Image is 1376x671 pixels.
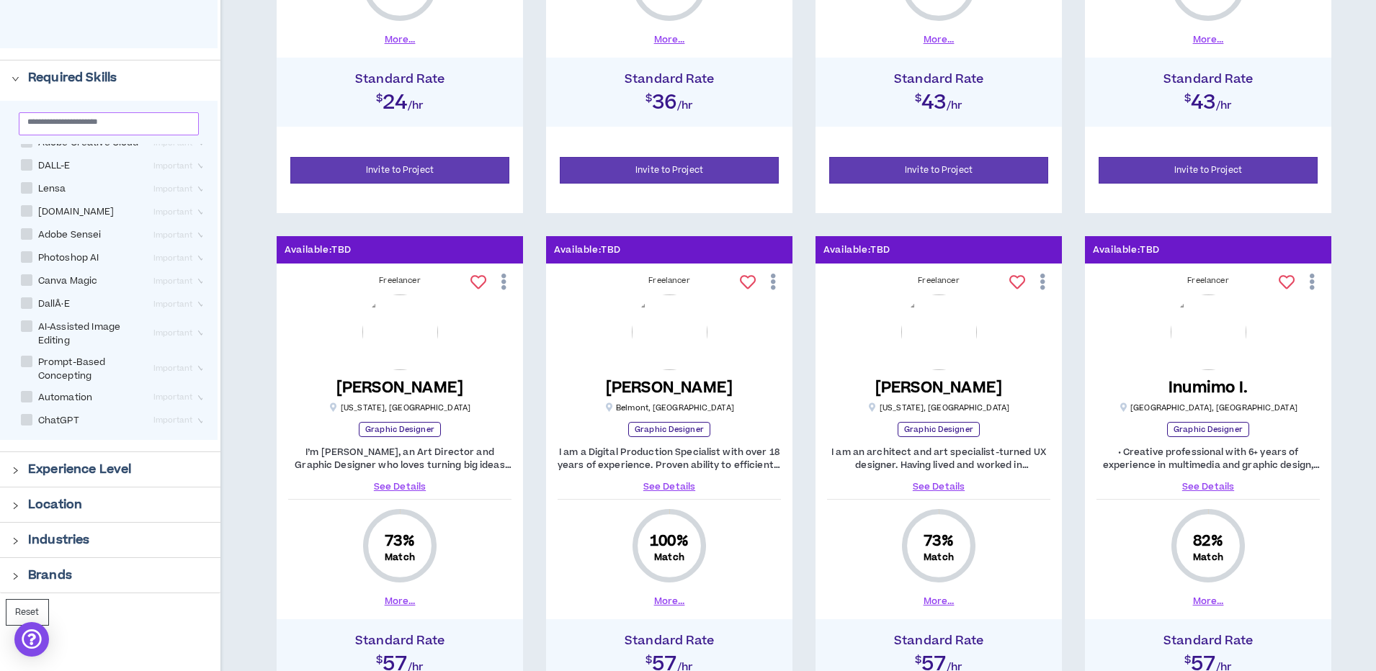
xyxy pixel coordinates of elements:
[1167,422,1249,437] p: Graphic Designer
[32,320,148,348] span: AI-Assisted Image Editing
[1193,551,1223,563] small: Match
[1092,634,1324,648] h4: Standard Rate
[868,402,1009,413] p: [US_STATE] , [GEOGRAPHIC_DATA]
[32,297,76,311] span: DallÂ·E
[1093,243,1160,257] p: Available: TBD
[1119,402,1297,413] p: [GEOGRAPHIC_DATA] , [GEOGRAPHIC_DATA]
[284,72,516,86] h4: Standard Rate
[329,402,470,413] p: [US_STATE] , [GEOGRAPHIC_DATA]
[385,595,416,608] button: More...
[1169,379,1248,397] h5: Inumimo I.
[32,159,76,173] span: DALL-E
[823,72,1055,86] h4: Standard Rate
[284,634,516,648] h4: Standard Rate
[654,33,685,46] button: More...
[362,294,438,370] img: seup7DhNtdV8GWORZ5wYKJT05ai2YS3Uqs2N2C0Q.png
[28,567,72,584] p: Brands
[901,294,977,370] img: VFmRiEhemP6trKuMkDzVGOguCj9PULDRxbASziNt.png
[32,356,148,383] span: Prompt-Based Concepting
[1171,294,1246,370] img: gpenbhBsROGTX6j1DmsuluU6206zwluPlZBFSJfU.png
[650,531,689,551] span: 100 %
[558,446,781,472] p: I am a Digital Production Specialist with over 18 years of experience. Proven ability to efficien...
[875,379,1003,397] h5: [PERSON_NAME]
[553,72,785,86] h4: Standard Rate
[288,480,511,493] a: See Details
[285,243,352,257] p: Available: TBD
[1216,98,1233,113] span: /hr
[28,531,89,549] p: Industries
[677,98,694,113] span: /hr
[288,275,511,287] div: Freelancer
[12,537,19,545] span: right
[385,33,416,46] button: More...
[1092,86,1324,112] h2: $43
[1092,72,1324,86] h4: Standard Rate
[1193,33,1224,46] button: More...
[924,531,953,551] span: 73 %
[385,551,415,563] small: Match
[32,228,107,242] span: Adobe Sensei
[924,551,954,563] small: Match
[28,496,82,513] p: Location
[558,275,781,287] div: Freelancer
[628,422,710,437] p: Graphic Designer
[408,98,424,113] span: /hr
[554,243,621,257] p: Available: TBD
[823,243,890,257] p: Available: TBD
[28,461,131,478] p: Experience Level
[560,157,779,184] button: Invite to Project
[12,572,19,580] span: right
[12,467,19,474] span: right
[947,98,963,113] span: /hr
[336,379,464,397] h5: [PERSON_NAME]
[1193,595,1224,608] button: More...
[606,379,733,397] h5: [PERSON_NAME]
[823,634,1055,648] h4: Standard Rate
[32,205,120,219] span: [DOMAIN_NAME]
[1096,275,1320,287] div: Freelancer
[827,480,1050,493] a: See Details
[32,414,85,428] span: ChatGPT
[827,446,1050,472] p: I am an architect and art specialist-turned UX designer. Having lived and worked in [GEOGRAPHIC_D...
[12,75,19,83] span: right
[32,182,72,196] span: Lensa
[290,157,509,184] button: Invite to Project
[1096,480,1320,493] a: See Details
[1096,446,1320,472] p: • Creative professional with 6+ years of experience in multimedia and graphic design, specializin...
[829,157,1048,184] button: Invite to Project
[359,422,441,437] p: Graphic Designer
[1099,157,1318,184] button: Invite to Project
[32,251,105,265] span: Photoshop AI
[12,502,19,510] span: right
[553,634,785,648] h4: Standard Rate
[32,391,98,405] span: Automation
[654,595,685,608] button: More...
[32,274,104,288] span: Canva Magic
[604,402,734,413] p: Belmont , [GEOGRAPHIC_DATA]
[14,622,49,657] div: Open Intercom Messenger
[288,446,511,472] p: I’m [PERSON_NAME], an Art Director and Graphic Designer who loves turning big ideas into bold vis...
[553,86,785,112] h2: $36
[898,422,980,437] p: Graphic Designer
[827,275,1050,287] div: Freelancer
[654,551,684,563] small: Match
[284,86,516,112] h2: $24
[924,595,955,608] button: More...
[6,599,49,626] button: Reset
[385,531,414,551] span: 73 %
[28,69,117,86] p: Required Skills
[558,480,781,493] a: See Details
[823,86,1055,112] h2: $43
[1193,531,1223,551] span: 82 %
[632,294,707,370] img: IaktpI5D6UozkhLzus57xesqVlu8m5JDHDihRlht.png
[924,33,955,46] button: More...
